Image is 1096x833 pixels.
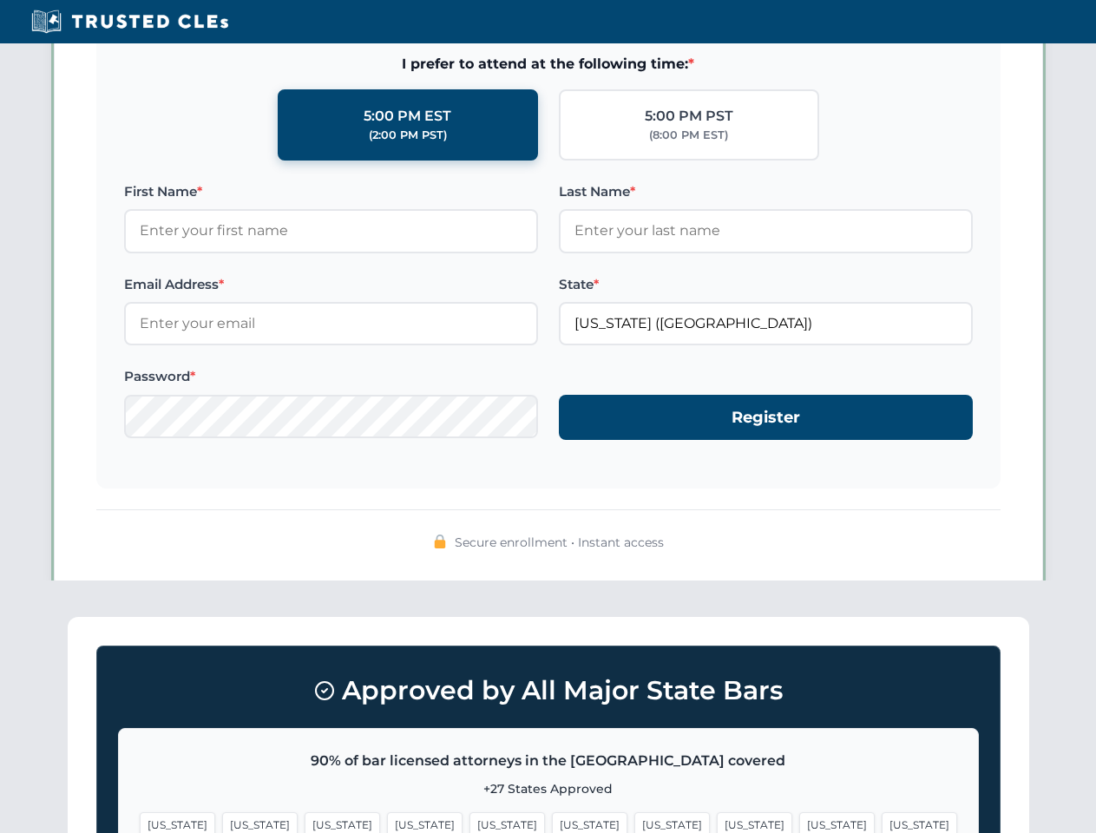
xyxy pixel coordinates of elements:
[369,127,447,144] div: (2:00 PM PST)
[559,395,973,441] button: Register
[124,181,538,202] label: First Name
[140,750,957,772] p: 90% of bar licensed attorneys in the [GEOGRAPHIC_DATA] covered
[26,9,233,35] img: Trusted CLEs
[559,302,973,345] input: Arizona (AZ)
[559,181,973,202] label: Last Name
[124,209,538,253] input: Enter your first name
[645,105,733,128] div: 5:00 PM PST
[559,274,973,295] label: State
[124,274,538,295] label: Email Address
[455,533,664,552] span: Secure enrollment • Instant access
[433,535,447,548] img: 🔒
[364,105,451,128] div: 5:00 PM EST
[118,667,979,714] h3: Approved by All Major State Bars
[559,209,973,253] input: Enter your last name
[124,302,538,345] input: Enter your email
[140,779,957,798] p: +27 States Approved
[649,127,728,144] div: (8:00 PM EST)
[124,366,538,387] label: Password
[124,53,973,75] span: I prefer to attend at the following time:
